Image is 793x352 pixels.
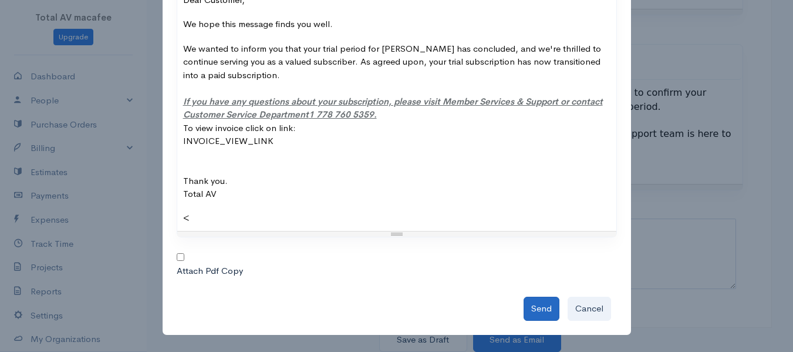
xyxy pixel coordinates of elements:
[183,18,610,31] p: We hope this message finds you well.
[183,96,603,120] strong: If you have any questions about your subscription, please visit Member Services & Support or cont...
[177,232,616,237] div: Resize
[568,297,611,321] button: Cancel
[524,297,559,321] button: Send
[309,109,377,120] b: 1 778 760 5359.
[177,264,617,278] div: Attach Pdf Copy
[183,42,610,201] p: We wanted to inform you that your trial period for [PERSON_NAME] has concluded, and we're thrille...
